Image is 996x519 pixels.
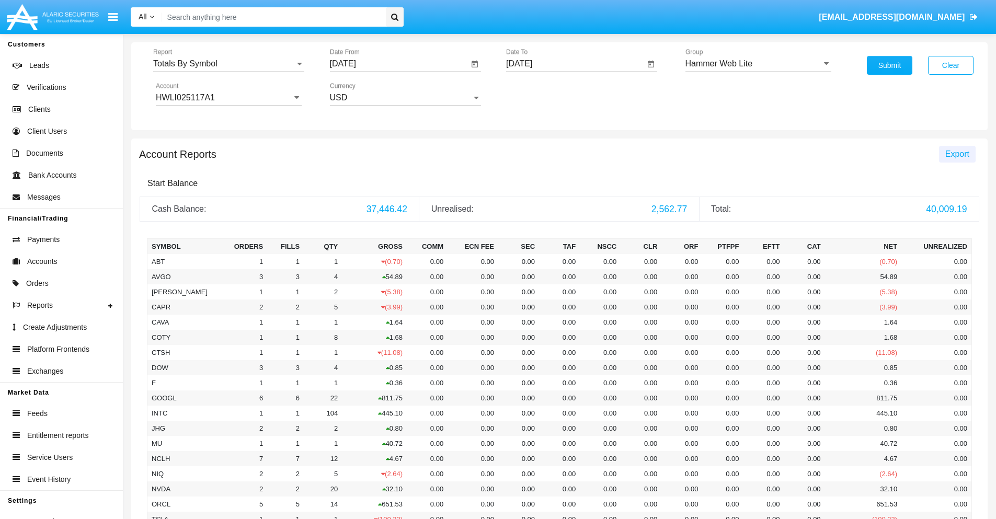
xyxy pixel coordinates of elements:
[267,436,304,451] td: 1
[267,375,304,390] td: 1
[498,406,539,421] td: 0.00
[743,269,784,284] td: 0.00
[825,375,902,390] td: 0.36
[498,345,539,360] td: 0.00
[217,466,267,481] td: 2
[147,269,217,284] td: AVGO
[825,436,902,451] td: 40.72
[621,284,661,299] td: 0.00
[448,254,498,269] td: 0.00
[342,466,407,481] td: (2.64)
[304,421,342,436] td: 2
[901,375,971,390] td: 0.00
[448,345,498,360] td: 0.00
[580,375,621,390] td: 0.00
[901,299,971,315] td: 0.00
[825,360,902,375] td: 0.85
[147,284,217,299] td: [PERSON_NAME]
[147,360,217,375] td: DOW
[539,330,580,345] td: 0.00
[27,126,67,137] span: Client Users
[407,315,448,330] td: 0.00
[784,254,825,269] td: 0.00
[139,150,216,158] h5: Account Reports
[702,360,743,375] td: 0.00
[661,254,702,269] td: 0.00
[621,254,661,269] td: 0.00
[217,375,267,390] td: 1
[621,406,661,421] td: 0.00
[27,452,73,463] span: Service Users
[468,58,481,71] button: Open calendar
[152,203,358,215] div: Cash Balance:
[901,390,971,406] td: 0.00
[825,269,902,284] td: 54.89
[784,345,825,360] td: 0.00
[661,269,702,284] td: 0.00
[267,360,304,375] td: 3
[901,284,971,299] td: 0.00
[407,436,448,451] td: 0.00
[825,421,902,436] td: 0.80
[621,451,661,466] td: 0.00
[539,436,580,451] td: 0.00
[743,315,784,330] td: 0.00
[901,360,971,375] td: 0.00
[901,406,971,421] td: 0.00
[27,300,53,311] span: Reports
[498,375,539,390] td: 0.00
[407,451,448,466] td: 0.00
[539,315,580,330] td: 0.00
[342,360,407,375] td: 0.85
[304,466,342,481] td: 5
[901,315,971,330] td: 0.00
[27,366,63,377] span: Exchanges
[867,56,912,75] button: Submit
[27,430,89,441] span: Entitlement reports
[217,436,267,451] td: 1
[27,82,66,93] span: Verifications
[825,390,902,406] td: 811.75
[498,254,539,269] td: 0.00
[901,254,971,269] td: 0.00
[267,406,304,421] td: 1
[784,315,825,330] td: 0.00
[147,406,217,421] td: INTC
[304,330,342,345] td: 8
[498,269,539,284] td: 0.00
[580,315,621,330] td: 0.00
[702,406,743,421] td: 0.00
[539,238,580,254] th: TAF
[580,360,621,375] td: 0.00
[267,254,304,269] td: 1
[539,254,580,269] td: 0.00
[407,254,448,269] td: 0.00
[28,104,51,115] span: Clients
[5,2,100,32] img: Logo image
[901,238,971,254] th: Unrealized
[267,315,304,330] td: 1
[901,330,971,345] td: 0.00
[702,315,743,330] td: 0.00
[147,375,217,390] td: F
[945,149,969,158] span: Export
[784,299,825,315] td: 0.00
[661,330,702,345] td: 0.00
[304,284,342,299] td: 2
[27,344,89,355] span: Platform Frontends
[407,284,448,299] td: 0.00
[621,315,661,330] td: 0.00
[621,330,661,345] td: 0.00
[901,451,971,466] td: 0.00
[407,421,448,436] td: 0.00
[661,451,702,466] td: 0.00
[147,390,217,406] td: GOOGL
[661,360,702,375] td: 0.00
[580,451,621,466] td: 0.00
[448,451,498,466] td: 0.00
[498,284,539,299] td: 0.00
[407,360,448,375] td: 0.00
[267,466,304,481] td: 2
[743,421,784,436] td: 0.00
[702,269,743,284] td: 0.00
